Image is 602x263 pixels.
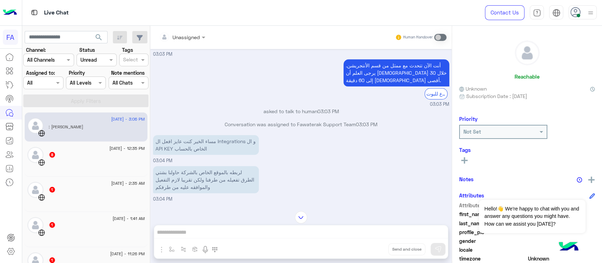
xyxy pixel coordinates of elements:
img: profile [586,8,595,17]
a: Contact Us [485,5,524,20]
span: Unknown [459,85,487,92]
div: Select [122,56,138,65]
p: asked to talk to human [153,108,449,115]
img: defaultAdmin.png [515,41,539,65]
img: defaultAdmin.png [28,182,43,198]
label: Note mentions [111,69,145,77]
span: Subscription Date : [DATE] [466,92,527,100]
a: tab [530,5,544,20]
p: 24/7/2025, 3:04 PM [153,135,259,155]
div: FA [3,30,18,45]
img: WebChat [38,130,45,137]
span: [DATE] - 12:35 PM [109,145,145,152]
label: Channel: [26,46,46,54]
label: Assigned to: [26,69,55,77]
div: الرجوع للبوت [425,88,448,99]
span: 1 [49,222,55,228]
button: Send and close [388,243,425,255]
span: 1 [49,257,55,263]
span: search [95,33,103,42]
button: search [90,31,108,46]
img: defaultAdmin.png [28,147,43,163]
img: tab [552,9,560,17]
p: 24/7/2025, 3:04 PM [153,166,259,193]
img: hulul-logo.png [556,235,581,259]
h6: Attributes [459,192,484,198]
img: defaultAdmin.png [28,118,43,134]
img: notes [577,177,582,183]
span: 03:03 PM [356,121,377,127]
span: timezone [459,255,527,262]
img: tab [30,8,39,17]
span: Attribute Name [459,202,527,209]
span: locale [459,246,527,253]
h6: Tags [459,147,595,153]
img: WebChat [38,194,45,201]
span: 03:04 PM [153,158,172,163]
h6: Priority [459,116,478,122]
span: 03:03 PM [317,108,339,114]
img: tab [533,9,541,17]
span: 03:03 PM [153,51,172,57]
span: [DATE] - 3:06 PM [111,116,145,122]
span: gender [459,237,527,245]
img: scroll [295,211,307,224]
span: [DATE] - 1:41 AM [113,215,145,222]
span: profile_pic [459,228,527,236]
span: first_name [459,210,527,218]
p: Live Chat [44,8,69,18]
label: Priority [69,69,85,77]
span: 03:03 PM [430,101,449,108]
span: [DATE] - 11:26 PM [110,251,145,257]
span: Hello!👋 We're happy to chat with you and answer any questions you might have. How can we assist y... [479,200,585,233]
label: Status [79,46,95,54]
img: WebChat [38,229,45,236]
h6: Reachable [515,73,540,80]
p: 24/7/2025, 3:03 PM [343,59,449,86]
img: add [588,177,595,183]
span: Unknown [528,255,595,262]
span: محمد وائل [49,124,83,129]
span: 03:04 PM [153,196,172,202]
span: last_name [459,220,527,227]
span: 8 [49,152,55,158]
p: Conversation was assigned to Fawaterak Support Team [153,121,449,128]
img: Logo [3,5,17,20]
span: null [528,246,595,253]
img: WebChat [38,159,45,166]
img: defaultAdmin.png [28,217,43,233]
label: Tags [122,46,133,54]
h6: Notes [459,176,474,182]
span: 1 [49,187,55,192]
small: Human Handover [403,35,433,40]
span: [DATE] - 2:35 AM [111,180,145,186]
button: Apply Filters [23,94,148,107]
span: null [528,237,595,245]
